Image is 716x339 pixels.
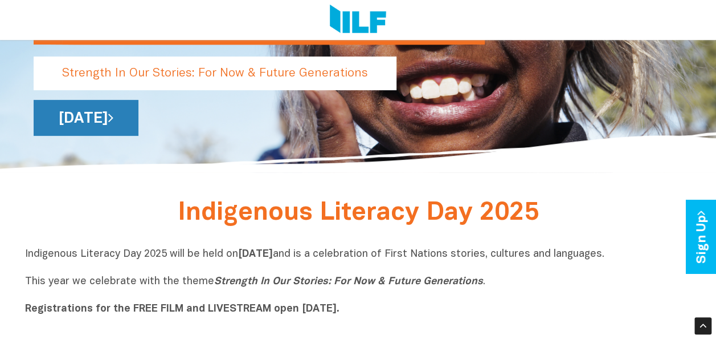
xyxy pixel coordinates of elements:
div: Scroll Back to Top [694,317,711,334]
i: Strength In Our Stories: For Now & Future Generations [214,277,483,286]
b: [DATE] [238,249,273,259]
b: Registrations for the FREE FILM and LIVESTREAM open [DATE]. [25,304,339,314]
span: Indigenous Literacy Day 2025 [178,201,539,225]
p: Indigenous Literacy Day 2025 will be held on and is a celebration of First Nations stories, cultu... [25,248,692,316]
img: Logo [330,5,386,35]
a: [DATE] [34,100,138,136]
p: Strength In Our Stories: For Now & Future Generations [34,56,396,90]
